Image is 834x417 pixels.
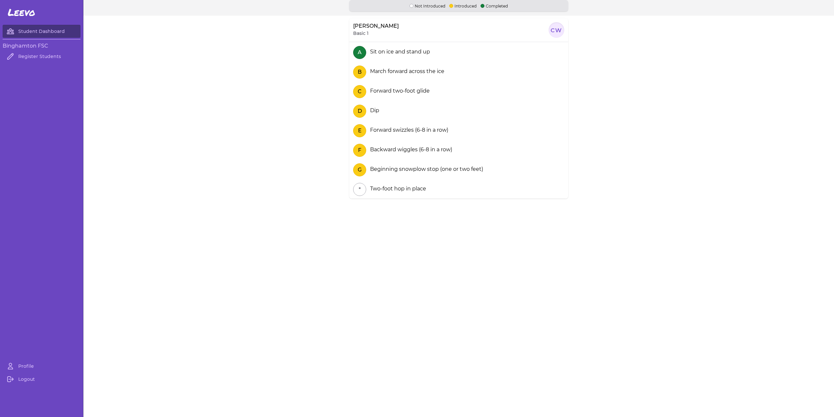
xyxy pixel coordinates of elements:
p: Introduced [449,3,477,9]
p: Completed [481,3,508,9]
button: D [353,105,366,118]
button: C [353,85,366,98]
h3: Binghamton FSC [3,42,80,50]
div: Dip [367,107,379,114]
button: F [353,144,366,157]
div: Forward two-foot glide [367,87,430,95]
button: E [353,124,366,137]
button: G [353,163,366,176]
a: Student Dashboard [3,25,80,38]
div: Two-foot hop in place [367,185,426,193]
div: Backward wiggles (6-8 in a row) [367,146,452,154]
button: A [353,46,366,59]
div: Forward swizzles (6-8 in a row) [367,126,448,134]
p: [PERSON_NAME] [353,22,399,30]
span: Leevo [8,7,35,18]
div: March forward across the ice [367,67,444,75]
a: Profile [3,360,80,373]
p: Basic 1 [353,30,368,37]
p: Not Introduced [410,3,445,9]
div: Sit on ice and stand up [367,48,430,56]
button: B [353,66,366,79]
a: Register Students [3,50,80,63]
div: Beginning snowplow stop (one or two feet) [367,165,483,173]
a: Logout [3,373,80,386]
